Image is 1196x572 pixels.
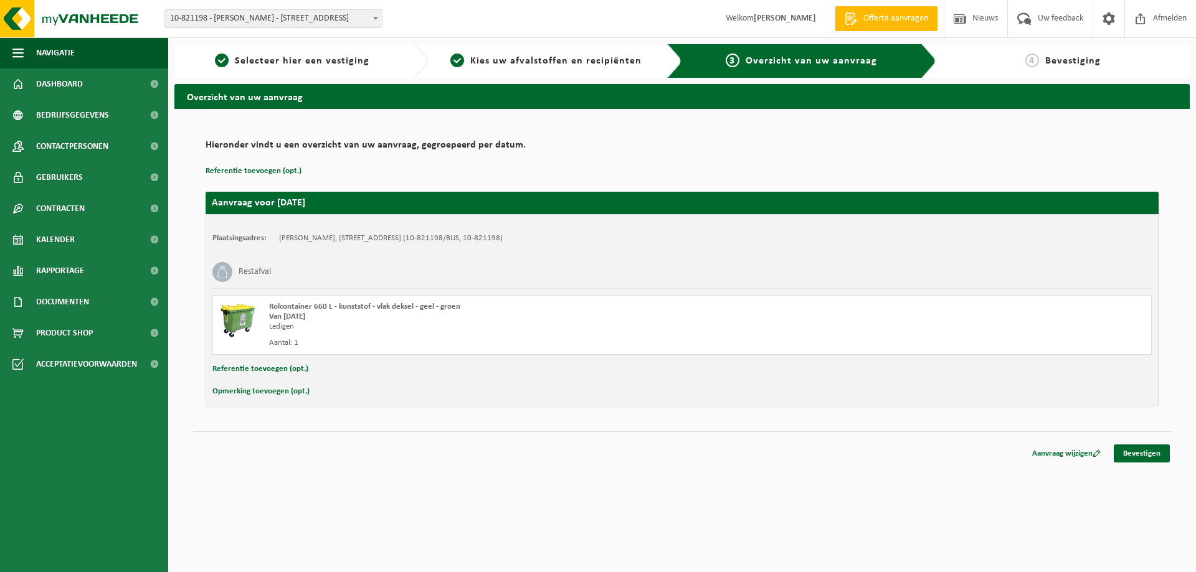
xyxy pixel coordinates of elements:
[235,56,369,66] span: Selecteer hier een vestiging
[269,312,305,321] strong: Van [DATE]
[36,131,108,162] span: Contactpersonen
[269,338,732,348] div: Aantal: 1
[36,193,85,224] span: Contracten
[36,37,75,68] span: Navigatie
[215,54,229,67] span: 1
[212,234,267,242] strong: Plaatsingsadres:
[219,302,257,339] img: WB-0660-HPE-GN-50.png
[206,140,1159,157] h2: Hieronder vindt u een overzicht van uw aanvraag, gegroepeerd per datum.
[470,56,642,66] span: Kies uw afvalstoffen en recipiënten
[36,349,137,380] span: Acceptatievoorwaarden
[1023,444,1110,462] a: Aanvraag wijzigen
[36,68,83,100] span: Dashboard
[36,286,89,317] span: Documenten
[726,54,739,67] span: 3
[174,84,1190,108] h2: Overzicht van uw aanvraag
[164,9,382,28] span: 10-821198 - STURBOIS MICHAËL - 7041 GIVRY, ROUTE DE BEAUMONT 37
[36,224,75,255] span: Kalender
[435,54,658,68] a: 2Kies uw afvalstoffen en recipiënten
[239,262,271,282] h3: Restafval
[212,198,305,208] strong: Aanvraag voor [DATE]
[269,322,732,332] div: Ledigen
[1114,444,1170,462] a: Bevestigen
[450,54,464,67] span: 2
[181,54,404,68] a: 1Selecteer hier een vestiging
[206,163,301,179] button: Referentie toevoegen (opt.)
[1045,56,1101,66] span: Bevestiging
[279,233,503,243] td: [PERSON_NAME], [STREET_ADDRESS] (10-821198/BUS, 10-821198)
[746,56,877,66] span: Overzicht van uw aanvraag
[860,12,931,25] span: Offerte aanvragen
[269,302,460,311] span: Rolcontainer 660 L - kunststof - vlak deksel - geel - groen
[754,14,816,23] strong: [PERSON_NAME]
[36,317,93,349] span: Product Shop
[1025,54,1039,67] span: 4
[835,6,937,31] a: Offerte aanvragen
[36,100,109,131] span: Bedrijfsgegevens
[36,162,83,193] span: Gebruikers
[212,361,308,377] button: Referentie toevoegen (opt.)
[36,255,84,286] span: Rapportage
[212,383,310,400] button: Opmerking toevoegen (opt.)
[165,10,382,27] span: 10-821198 - STURBOIS MICHAËL - 7041 GIVRY, ROUTE DE BEAUMONT 37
